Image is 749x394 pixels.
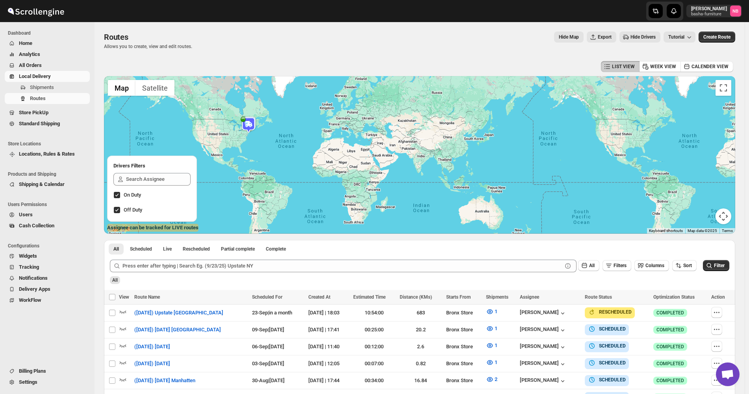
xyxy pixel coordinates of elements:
span: WorkFlow [19,297,41,303]
button: Toggle fullscreen view [716,80,731,96]
span: Dashboard [8,30,91,36]
button: SCHEDULED [588,325,626,333]
span: Live [163,246,172,252]
span: View [119,294,129,300]
button: [PERSON_NAME] [520,377,567,385]
div: Bronx Store [446,309,481,317]
div: 00:12:00 [353,343,395,351]
span: Routes [104,32,128,42]
button: ([DATE]) [DATE] [130,340,175,353]
span: Map data ©2025 [688,229,717,233]
button: Billing Plans [5,366,90,377]
button: Tracking [5,262,90,273]
button: SCHEDULED [588,376,626,384]
button: 1 [481,356,502,369]
p: Allows you to create, view and edit routes. [104,43,192,50]
button: Widgets [5,251,90,262]
input: Press enter after typing | Search Eg. (9/23/25) Upstate NY [122,260,562,272]
button: Routes [5,93,90,104]
button: Delivery Apps [5,284,90,295]
label: Assignee can be tracked for LIVE routes [107,224,198,232]
button: Home [5,38,90,49]
button: Keyboard shortcuts [649,228,683,234]
span: ([DATE]) [DATE] [134,343,170,351]
button: [PERSON_NAME] [520,326,567,334]
button: SCHEDULED [588,342,626,350]
span: All [589,263,595,268]
button: CALENDER VIEW [680,61,733,72]
p: basha-furniture [691,12,727,17]
span: Create Route [703,34,730,40]
div: 00:07:00 [353,360,395,368]
div: 16.84 [400,377,441,385]
span: Partial complete [221,246,255,252]
span: All [112,277,118,283]
span: COMPLETED [656,310,684,316]
span: ([DATE]) [DATE] [GEOGRAPHIC_DATA] [134,326,221,334]
span: Delivery Apps [19,286,50,292]
button: LIST VIEW [601,61,640,72]
span: 1 [495,325,497,331]
button: Map camera controls [716,208,731,224]
div: 683 [400,309,441,317]
span: 1 [495,342,497,348]
div: 00:34:00 [353,377,395,385]
button: ([DATE]) Upstate [GEOGRAPHIC_DATA] [130,307,228,319]
button: 1 [481,305,502,318]
div: [PERSON_NAME] [520,343,567,351]
span: 2 [495,376,497,382]
span: Shipments [30,84,54,90]
span: Tutorial [668,34,684,40]
b: SCHEDULED [599,343,626,349]
a: Open this area in Google Maps (opens a new window) [106,223,132,234]
span: Filter [714,263,725,268]
button: Map action label [554,32,584,43]
button: Analytics [5,49,90,60]
b: SCHEDULED [599,377,626,383]
div: [PERSON_NAME] [520,309,567,317]
p: [PERSON_NAME] [691,6,727,12]
button: Users [5,209,90,220]
button: 1 [481,339,502,352]
div: Bronx Store [446,377,481,385]
button: Tutorial [664,32,695,43]
span: Starts From [446,294,471,300]
span: Widgets [19,253,37,259]
span: Shipments [486,294,508,300]
button: All [578,260,599,271]
span: Routes [30,95,46,101]
img: Google [106,223,132,234]
button: Shipments [5,82,90,93]
span: Home [19,40,32,46]
text: NB [733,9,739,14]
button: ([DATE]) [DATE] [GEOGRAPHIC_DATA] [130,323,226,336]
div: 10:54:00 [353,309,395,317]
span: 30-Aug | [DATE] [252,377,285,383]
span: Cash Collection [19,223,54,229]
span: Locations, Rules & Rates [19,151,75,157]
span: Store PickUp [19,110,48,115]
span: Route Status [585,294,612,300]
button: ([DATE]) [DATE] Manhatten [130,374,200,387]
span: ([DATE]) [DATE] Manhatten [134,377,195,385]
span: Complete [266,246,286,252]
b: SCHEDULED [599,326,626,332]
span: Filters [614,263,627,268]
span: Shipping & Calendar [19,181,65,187]
span: WEEK VIEW [650,63,676,70]
span: 09-Sep | [DATE] [252,327,284,333]
button: Show street map [108,80,135,96]
span: Notifications [19,275,48,281]
h2: Drivers Filters [113,162,191,170]
span: ([DATE]) Upstate [GEOGRAPHIC_DATA] [134,309,223,317]
div: 0.82 [400,360,441,368]
div: [DATE] | 17:41 [308,326,349,334]
a: Terms (opens in new tab) [722,229,733,233]
span: 23-Sep | in a month [252,310,292,316]
div: [DATE] | 17:44 [308,377,349,385]
span: LIST VIEW [612,63,635,70]
span: Standard Shipping [19,121,60,126]
span: Assignee [520,294,539,300]
span: Hide Drivers [630,34,656,40]
div: [PERSON_NAME] [520,360,567,368]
